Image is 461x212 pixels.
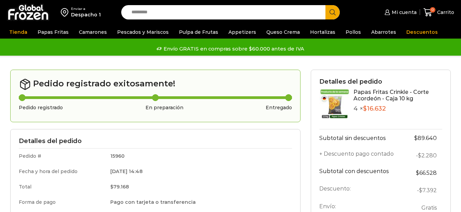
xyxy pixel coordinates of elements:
span: $ [414,135,418,141]
a: Pescados y Mariscos [114,26,172,39]
th: Subtotal con descuentos [319,164,405,182]
h3: Detalles del pedido [319,78,442,86]
h3: En preparación [145,105,183,111]
a: Descuentos [403,26,441,39]
h3: Entregado [266,105,292,111]
h3: Pedido registrado [19,105,63,111]
bdi: 66.528 [416,170,437,176]
th: Subtotal sin descuentos [319,129,405,147]
h3: Detalles del pedido [19,138,292,145]
img: address-field-icon.svg [61,6,71,18]
a: Pulpa de Frutas [176,26,222,39]
bdi: 16.632 [363,105,386,112]
th: + Descuento pago contado [319,147,405,164]
td: Total [19,179,106,195]
td: - [405,147,442,164]
a: Papas Fritas Crinkle - Corte Acordeón - Caja 10 kg [353,89,429,102]
span: $ [416,170,419,176]
span: $ [418,152,421,159]
div: Enviar a [71,6,101,11]
td: 15960 [106,149,292,164]
span: Carrito [435,9,454,16]
a: Hortalizas [307,26,339,39]
td: Pago con tarjeta o transferencia [106,195,292,210]
a: Pollos [342,26,364,39]
td: Pedido # [19,149,106,164]
th: Descuento: [319,182,405,199]
a: Camarones [75,26,110,39]
bdi: 79.168 [110,184,129,190]
bdi: 2.280 [418,152,437,159]
a: 0 Carrito [423,4,454,20]
button: Search button [325,5,340,19]
span: 0 [430,7,435,13]
a: Mi cuenta [383,5,416,19]
a: Tienda [6,26,31,39]
div: Despacho 1 [71,11,101,18]
span: Mi cuenta [390,9,417,16]
a: Abarrotes [368,26,400,39]
a: Queso Crema [263,26,303,39]
p: 4 × [353,105,442,113]
td: - [405,182,442,199]
span: 7.392 [419,187,437,194]
td: [DATE] 14:48 [106,164,292,179]
td: Fecha y hora del pedido [19,164,106,179]
a: Papas Fritas [34,26,72,39]
span: $ [363,105,367,112]
a: Appetizers [225,26,260,39]
h2: Pedido registrado exitosamente! [19,78,292,90]
td: Forma de pago [19,195,106,210]
span: $ [110,184,113,190]
bdi: 89.640 [414,135,437,141]
span: $ [419,187,422,194]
